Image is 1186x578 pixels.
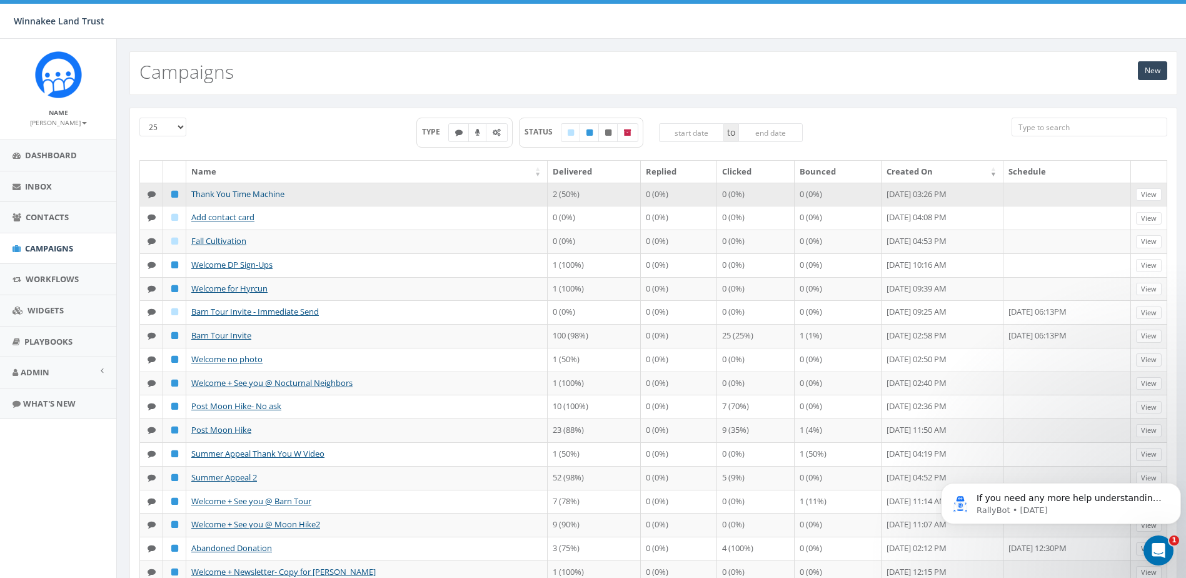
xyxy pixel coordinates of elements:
input: end date [738,123,803,142]
td: [DATE] 06:13PM [1003,300,1131,324]
i: Text SMS [148,450,156,458]
td: 1 (11%) [795,490,882,514]
td: [DATE] 11:14 AM [882,490,1003,514]
td: 0 (0%) [641,300,717,324]
td: 0 (0%) [717,230,795,253]
label: Archived [617,123,638,142]
i: Text SMS [148,332,156,340]
i: Unpublished [605,129,611,136]
td: 9 (35%) [717,418,795,442]
td: 0 (0%) [717,277,795,301]
label: Published [580,123,600,142]
td: 25 (25%) [717,324,795,348]
td: 0 (0%) [717,372,795,395]
i: Published [171,402,178,410]
i: Published [171,190,178,198]
a: Welcome for Hyrcun [191,283,268,294]
td: 2 (50%) [548,183,640,206]
td: 0 (0%) [795,206,882,230]
td: 0 (0%) [795,230,882,253]
small: Name [49,108,68,117]
i: Draft [171,308,178,316]
span: STATUS [525,126,561,137]
a: View [1136,330,1162,343]
td: 1 (1%) [795,324,882,348]
td: [DATE] 06:13PM [1003,324,1131,348]
td: [DATE] 02:50 PM [882,348,1003,372]
td: 0 (0%) [641,395,717,418]
a: Add contact card [191,211,254,223]
i: Draft [171,237,178,245]
td: 0 (0%) [717,442,795,466]
td: 1 (4%) [795,418,882,442]
td: 0 (0%) [641,442,717,466]
i: Text SMS [148,237,156,245]
td: 0 (0%) [795,300,882,324]
td: 0 (0%) [717,183,795,206]
span: Playbooks [24,336,73,347]
i: Draft [568,129,574,136]
a: New [1138,61,1167,80]
i: Published [171,568,178,576]
input: start date [659,123,724,142]
i: Published [171,426,178,434]
td: 0 (0%) [717,300,795,324]
a: View [1136,377,1162,390]
span: Winnakee Land Trust [14,15,104,27]
td: 3 (75%) [548,537,640,560]
td: [DATE] 10:16 AM [882,253,1003,277]
a: View [1136,188,1162,201]
td: 0 (0%) [795,395,882,418]
i: Published [171,520,178,529]
i: Published [171,261,178,269]
td: 0 (0%) [795,348,882,372]
td: 100 (98%) [548,324,640,348]
td: 0 (0%) [795,277,882,301]
i: Text SMS [148,379,156,387]
td: 10 (100%) [548,395,640,418]
td: 0 (0%) [641,348,717,372]
a: [PERSON_NAME] [30,116,87,128]
td: 0 (0%) [795,183,882,206]
i: Text SMS [148,261,156,269]
td: 0 (0%) [641,277,717,301]
a: Welcome + See you @ Nocturnal Neighbors [191,377,353,388]
i: Ringless Voice Mail [475,129,480,136]
td: [DATE] 02:36 PM [882,395,1003,418]
td: 0 (0%) [641,537,717,560]
i: Published [171,285,178,293]
td: 1 (50%) [548,348,640,372]
i: Published [171,332,178,340]
td: [DATE] 09:39 AM [882,277,1003,301]
a: View [1136,307,1162,320]
td: 7 (70%) [717,395,795,418]
th: Clicked [717,161,795,183]
td: 0 (0%) [717,348,795,372]
i: Text SMS [148,520,156,529]
span: What's New [23,398,76,409]
span: TYPE [422,126,449,137]
td: 0 (0%) [795,253,882,277]
i: Published [586,129,593,136]
i: Published [171,474,178,482]
a: View [1136,353,1162,367]
td: 0 (0%) [641,253,717,277]
a: View [1136,212,1162,225]
span: Workflows [26,273,79,285]
th: Replied [641,161,717,183]
th: Schedule [1003,161,1131,183]
td: 0 (0%) [641,324,717,348]
i: Text SMS [148,544,156,552]
th: Name: activate to sort column ascending [186,161,548,183]
a: Barn Tour Invite - Immediate Send [191,306,319,317]
td: 0 (0%) [717,490,795,514]
td: 0 (0%) [795,466,882,490]
img: Rally_Corp_Icon.png [35,51,82,98]
i: Text SMS [148,213,156,221]
a: Summer Appeal 2 [191,472,257,483]
i: Text SMS [148,285,156,293]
